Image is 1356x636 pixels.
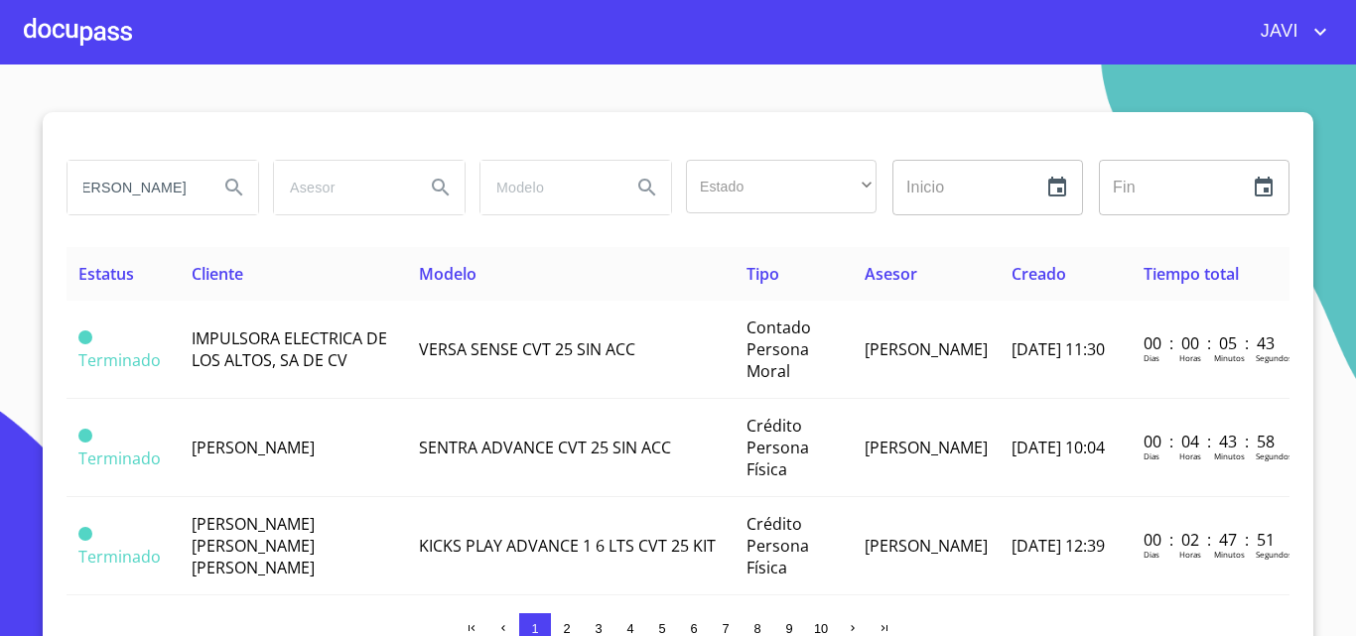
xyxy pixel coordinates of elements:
span: Modelo [419,263,476,285]
span: Terminado [78,330,92,344]
div: ​ [686,160,877,213]
span: 2 [563,621,570,636]
span: Terminado [78,349,161,371]
p: Segundos [1256,450,1292,461]
p: Dias [1144,450,1159,461]
span: [PERSON_NAME] [865,437,988,458]
span: Crédito Persona Física [746,513,809,578]
input: search [68,161,203,214]
p: 00 : 00 : 05 : 43 [1144,332,1278,354]
span: [DATE] 11:30 [1012,338,1105,360]
p: Segundos [1256,352,1292,363]
span: Creado [1012,263,1066,285]
p: Minutos [1214,450,1245,461]
span: 5 [658,621,665,636]
button: Search [210,164,258,211]
button: Search [623,164,671,211]
span: Tipo [746,263,779,285]
span: Estatus [78,263,134,285]
button: account of current user [1246,16,1332,48]
span: [DATE] 10:04 [1012,437,1105,458]
p: Minutos [1214,352,1245,363]
span: VERSA SENSE CVT 25 SIN ACC [419,338,635,360]
p: Minutos [1214,549,1245,560]
span: 6 [690,621,697,636]
span: SENTRA ADVANCE CVT 25 SIN ACC [419,437,671,458]
button: Search [417,164,465,211]
span: [PERSON_NAME] [192,437,315,458]
span: Terminado [78,429,92,443]
span: [DATE] 12:39 [1012,535,1105,557]
span: Contado Persona Moral [746,317,811,382]
span: 8 [753,621,760,636]
span: Terminado [78,546,161,568]
span: JAVI [1246,16,1308,48]
span: 4 [626,621,633,636]
p: 00 : 04 : 43 : 58 [1144,431,1278,452]
span: Tiempo total [1144,263,1239,285]
span: [PERSON_NAME] [865,338,988,360]
p: Dias [1144,549,1159,560]
p: Segundos [1256,549,1292,560]
p: 00 : 02 : 47 : 51 [1144,529,1278,551]
input: search [480,161,615,214]
span: 7 [722,621,729,636]
p: Horas [1179,450,1201,461]
span: Asesor [865,263,917,285]
span: [PERSON_NAME] [PERSON_NAME] [PERSON_NAME] [192,513,315,578]
span: 10 [814,621,828,636]
span: 9 [785,621,792,636]
span: 3 [595,621,602,636]
span: Terminado [78,447,161,469]
p: Horas [1179,549,1201,560]
span: Cliente [192,263,243,285]
span: [PERSON_NAME] [865,535,988,557]
p: Horas [1179,352,1201,363]
span: Terminado [78,527,92,541]
span: Crédito Persona Física [746,415,809,480]
span: IMPULSORA ELECTRICA DE LOS ALTOS, SA DE CV [192,327,387,371]
span: KICKS PLAY ADVANCE 1 6 LTS CVT 25 KIT [419,535,716,557]
input: search [274,161,409,214]
p: Dias [1144,352,1159,363]
span: 1 [531,621,538,636]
